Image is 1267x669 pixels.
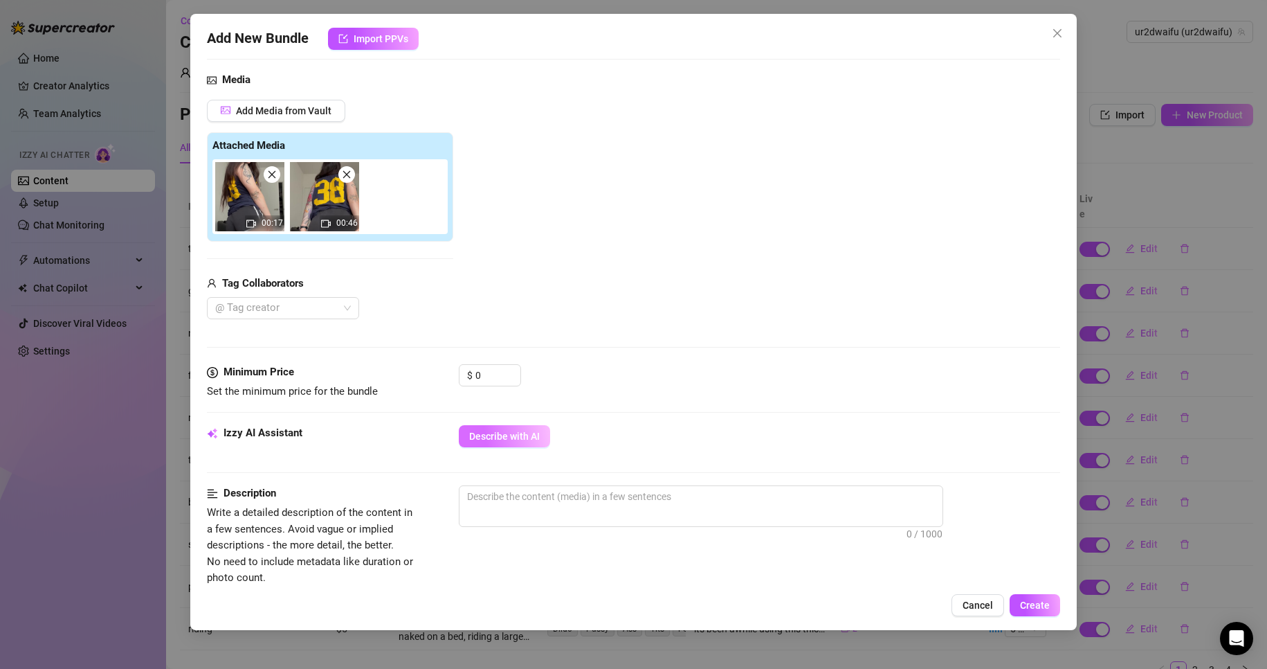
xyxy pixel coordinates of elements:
[1020,600,1050,611] span: Create
[267,170,277,179] span: close
[354,33,408,44] span: Import PPVs
[222,277,304,289] strong: Tag Collaborators
[321,219,331,229] span: video-camera
[262,218,283,228] span: 00:17
[207,385,378,398] span: Set the minimum price for the bundle
[212,139,285,152] strong: Attached Media
[336,218,358,228] span: 00:46
[963,600,993,611] span: Cancel
[207,276,217,292] span: user
[1220,622,1253,655] div: Open Intercom Messenger
[224,366,294,378] strong: Minimum Price
[221,105,230,115] span: picture
[215,162,284,231] div: 00:17
[290,162,359,231] img: media
[342,170,352,179] span: close
[215,162,284,231] img: media
[1046,28,1068,39] span: Close
[207,364,218,381] span: dollar
[469,431,540,442] span: Describe with AI
[338,34,348,44] span: import
[222,73,250,86] strong: Media
[236,105,331,116] span: Add Media from Vault
[207,100,345,122] button: Add Media from Vault
[1052,28,1063,39] span: close
[1046,22,1068,44] button: Close
[328,28,419,50] button: Import PPVs
[459,425,550,447] button: Describe with AI
[207,28,309,50] span: Add New Bundle
[1010,594,1060,616] button: Create
[207,506,413,584] span: Write a detailed description of the content in a few sentences. Avoid vague or implied descriptio...
[224,427,302,439] strong: Izzy AI Assistant
[224,487,276,499] strong: Description
[290,162,359,231] div: 00:46
[207,72,217,89] span: picture
[207,485,218,502] span: align-left
[246,219,256,229] span: video-camera
[951,594,1004,616] button: Cancel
